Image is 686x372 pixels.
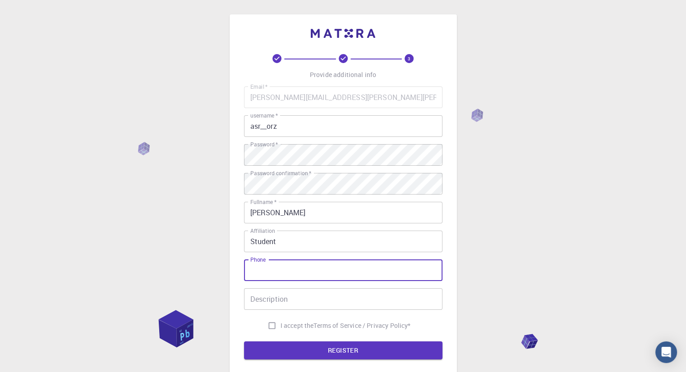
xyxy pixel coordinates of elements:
[250,141,278,148] label: Password
[244,341,442,359] button: REGISTER
[250,198,276,206] label: Fullname
[250,83,267,91] label: Email
[313,321,410,330] p: Terms of Service / Privacy Policy *
[250,112,278,119] label: username
[655,341,677,363] div: Open Intercom Messenger
[250,169,311,177] label: Password confirmation
[281,321,314,330] span: I accept the
[250,256,266,263] label: Phone
[310,70,376,79] p: Provide additional info
[408,55,410,62] text: 3
[250,227,275,235] label: Affiliation
[313,321,410,330] a: Terms of Service / Privacy Policy*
